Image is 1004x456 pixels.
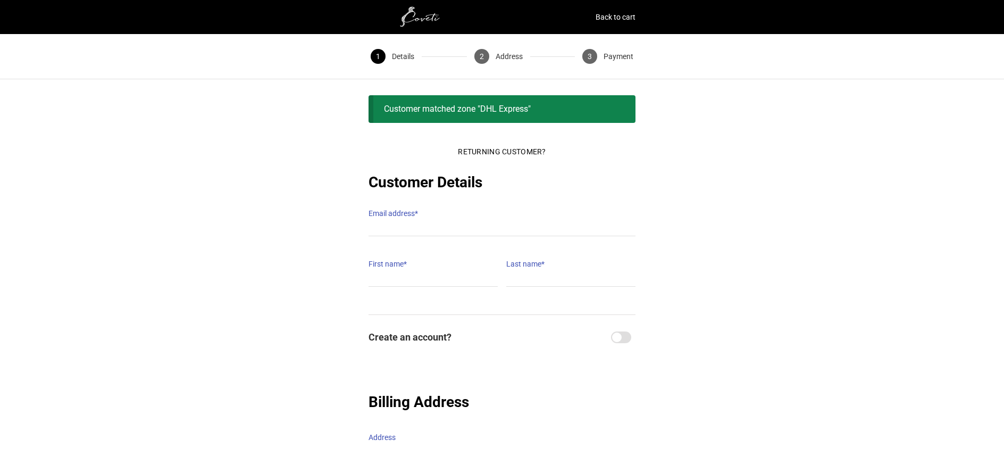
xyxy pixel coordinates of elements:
span: 3 [582,49,597,64]
span: 2 [474,49,489,64]
h2: Customer Details [369,172,635,193]
input: Create an account? [611,331,631,343]
button: 2 Address [467,34,530,79]
button: Returning Customer? [449,140,554,163]
div: Customer matched zone "DHL Express" [369,95,635,123]
button: 3 Payment [575,34,641,79]
a: Back to cart [596,10,635,24]
span: 1 [371,49,386,64]
img: white1.png [369,6,475,28]
span: Create an account? [369,328,609,347]
span: Details [392,49,414,64]
button: 1 Details [363,34,422,79]
span: Payment [604,49,633,64]
span: Address [496,49,523,64]
label: Address [369,430,635,445]
h2: Billing Address [369,392,635,413]
label: Last name [506,256,635,271]
label: Email address [369,206,635,221]
label: First name [369,256,498,271]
